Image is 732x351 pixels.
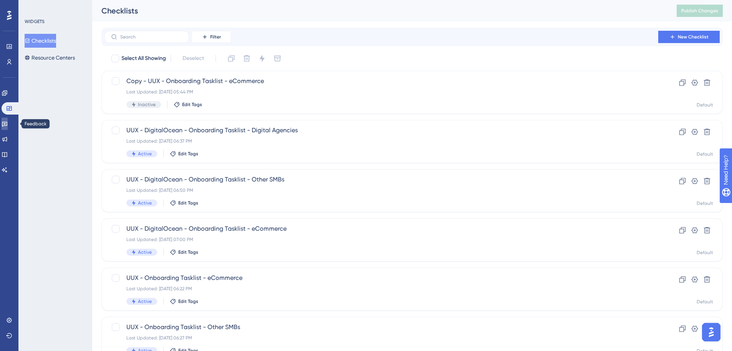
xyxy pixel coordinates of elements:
span: Edit Tags [178,249,198,255]
span: Active [138,298,152,304]
div: Default [697,299,713,305]
span: Filter [210,34,221,40]
span: UUX - DigitalOcean - Onboarding Tasklist - Other SMBs [126,175,636,184]
span: Edit Tags [178,200,198,206]
span: Edit Tags [178,298,198,304]
div: Checklists [101,5,657,16]
span: Active [138,200,152,206]
div: Last Updated: [DATE] 06:22 PM [126,286,636,292]
div: Last Updated: [DATE] 06:37 PM [126,138,636,144]
button: Edit Tags [170,200,198,206]
button: New Checklist [658,31,720,43]
button: Publish Changes [677,5,723,17]
div: WIDGETS [25,18,45,25]
div: Last Updated: [DATE] 06:50 PM [126,187,636,193]
button: Edit Tags [170,298,198,304]
span: Copy - UUX - Onboarding Tasklist - eCommerce [126,77,636,86]
span: UUX - DigitalOcean - Onboarding Tasklist - eCommerce [126,224,636,233]
span: Active [138,151,152,157]
button: Checklists [25,34,56,48]
div: Last Updated: [DATE] 07:00 PM [126,236,636,243]
span: New Checklist [678,34,709,40]
input: Search [120,34,183,40]
span: Deselect [183,54,204,63]
span: Inactive [138,101,156,108]
button: Edit Tags [170,151,198,157]
span: UUX - Onboarding Tasklist - Other SMBs [126,323,636,332]
button: Deselect [176,52,211,65]
span: UUX - Onboarding Tasklist - eCommerce [126,273,636,283]
span: Need Help? [18,2,48,11]
div: Last Updated: [DATE] 05:44 PM [126,89,636,95]
div: Default [697,102,713,108]
button: Filter [192,31,231,43]
iframe: UserGuiding AI Assistant Launcher [700,321,723,344]
button: Edit Tags [170,249,198,255]
span: Edit Tags [178,151,198,157]
div: Last Updated: [DATE] 06:27 PM [126,335,636,341]
span: Select All Showing [121,54,166,63]
div: Default [697,200,713,206]
button: Resource Centers [25,51,75,65]
div: Default [697,151,713,157]
span: Active [138,249,152,255]
div: Default [697,250,713,256]
button: Edit Tags [174,101,202,108]
span: Publish Changes [681,8,718,14]
span: UUX - DigitalOcean - Onboarding Tasklist - Digital Agencies [126,126,636,135]
span: Edit Tags [182,101,202,108]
